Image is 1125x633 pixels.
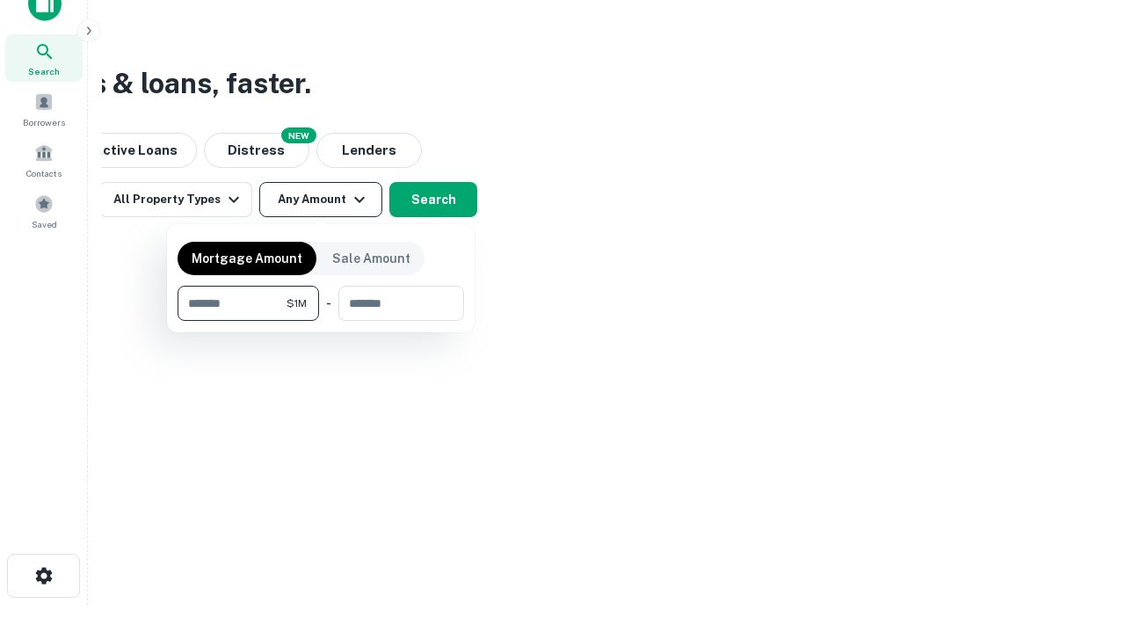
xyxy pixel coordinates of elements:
p: Mortgage Amount [192,249,302,268]
div: - [326,286,331,321]
p: Sale Amount [332,249,410,268]
span: $1M [287,295,307,311]
iframe: Chat Widget [1037,492,1125,577]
